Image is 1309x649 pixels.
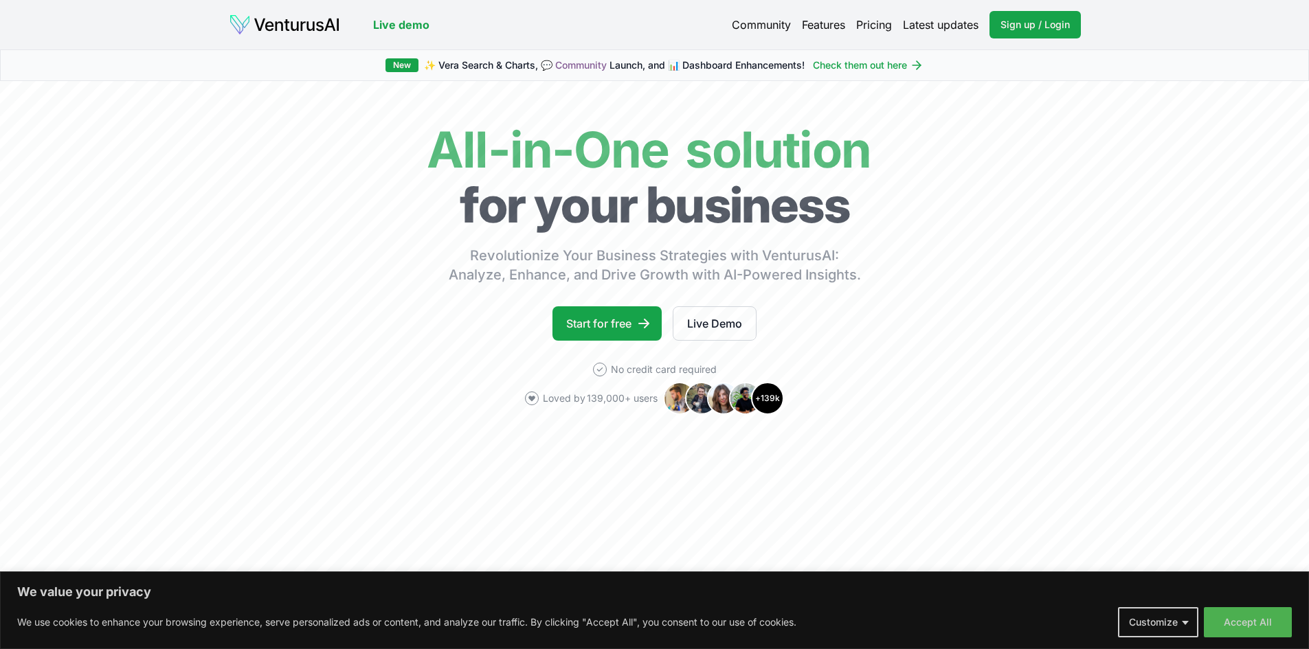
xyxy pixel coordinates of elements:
img: Avatar 4 [729,382,762,415]
a: Pricing [856,16,892,33]
a: Latest updates [903,16,978,33]
img: Avatar 1 [663,382,696,415]
p: We value your privacy [17,584,1292,600]
img: Avatar 3 [707,382,740,415]
a: Sign up / Login [989,11,1081,38]
a: Check them out here [813,58,924,72]
a: Live demo [373,16,429,33]
button: Accept All [1204,607,1292,637]
div: New [385,58,418,72]
a: Community [732,16,791,33]
a: Features [802,16,845,33]
span: Sign up / Login [1000,18,1070,32]
a: Start for free [552,306,662,341]
a: Live Demo [673,306,757,341]
a: Community [555,59,607,71]
img: logo [229,14,340,36]
img: Avatar 2 [685,382,718,415]
p: We use cookies to enhance your browsing experience, serve personalized ads or content, and analyz... [17,614,796,630]
span: ✨ Vera Search & Charts, 💬 Launch, and 📊 Dashboard Enhancements! [424,58,805,72]
button: Customize [1118,607,1198,637]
